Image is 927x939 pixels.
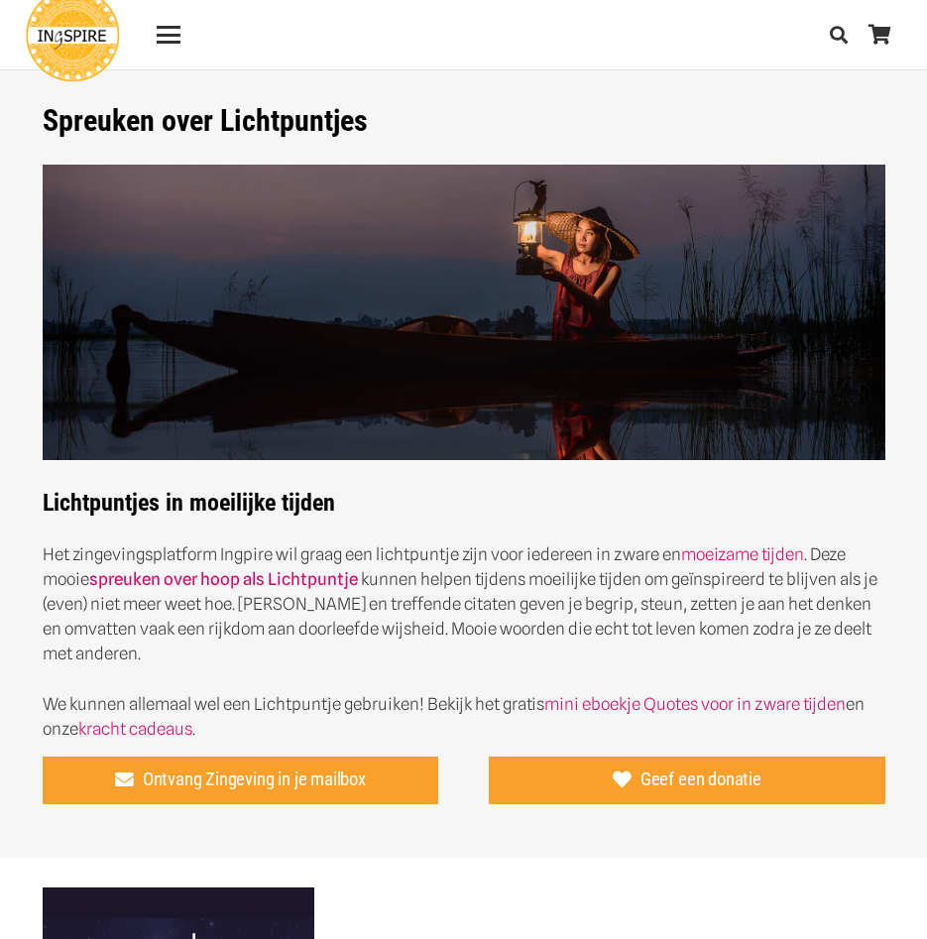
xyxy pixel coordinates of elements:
a: Menu [143,23,193,47]
span: Geef een donatie [640,769,761,791]
img: Lichtpuntjes spreuken voor steun in verdrietige moeilijke tijden van ingspire.nl [43,165,885,461]
p: Het zingevingsplatform Ingpire wil graag een lichtpuntje zijn voor iedereen in zware en . Deze mo... [43,542,885,666]
a: Geef een donatie [489,757,885,804]
span: Ontvang Zingeving in je mailbox [143,769,366,791]
p: We kunnen allemaal wel een Lichtpuntje gebruiken! Bekijk het gratis en onze . [43,692,885,742]
a: Zoeken [819,10,859,59]
h1: Spreuken over Lichtpuntjes [43,103,885,139]
a: moeizame tijden [681,544,804,564]
a: mini eboekje Quotes voor in zware tijden [544,694,846,714]
a: kracht cadeaus [78,719,192,739]
strong: spreuken over hoop als Lichtpuntje [89,569,358,589]
a: spreuken over hoop als Lichtpuntje [89,569,361,589]
a: Ontvang Zingeving in je mailbox [43,757,439,804]
strong: Lichtpuntjes in moeilijke tijden [43,165,885,518]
